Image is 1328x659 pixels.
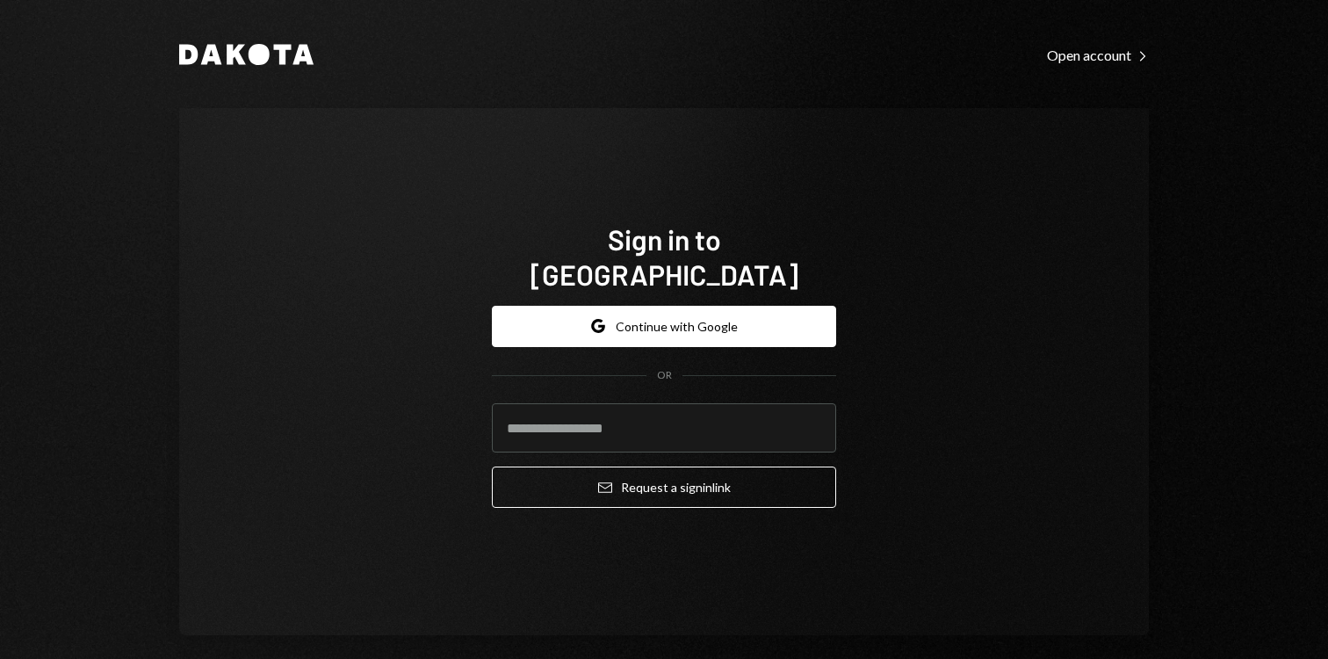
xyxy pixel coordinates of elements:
div: OR [657,368,672,383]
div: Open account [1047,47,1149,64]
button: Continue with Google [492,306,836,347]
a: Open account [1047,45,1149,64]
h1: Sign in to [GEOGRAPHIC_DATA] [492,221,836,292]
button: Request a signinlink [492,467,836,508]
